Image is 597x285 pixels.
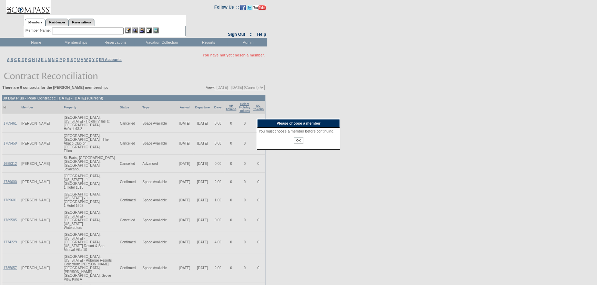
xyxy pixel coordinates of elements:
div: Member Name: [26,28,52,33]
img: b_calculator.gif [153,28,159,33]
td: Follow Us :: [214,4,239,12]
div: You must choose a member before continuing. [259,129,338,133]
a: Follow us on Twitter [247,7,252,11]
img: Follow us on Twitter [247,5,252,10]
img: b_edit.gif [125,28,131,33]
a: Members [25,19,46,26]
input: OK [294,137,303,144]
a: Reservations [69,19,94,26]
a: Residences [45,19,69,26]
span: :: [250,32,253,37]
img: Reservations [146,28,152,33]
img: View [132,28,138,33]
img: Impersonate [139,28,145,33]
div: Please choose a member [257,119,340,128]
a: Help [257,32,266,37]
img: Become our fan on Facebook [240,5,246,10]
img: Subscribe to our YouTube Channel [253,5,266,10]
a: Subscribe to our YouTube Channel [253,7,266,11]
a: Become our fan on Facebook [240,7,246,11]
a: Sign Out [228,32,245,37]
